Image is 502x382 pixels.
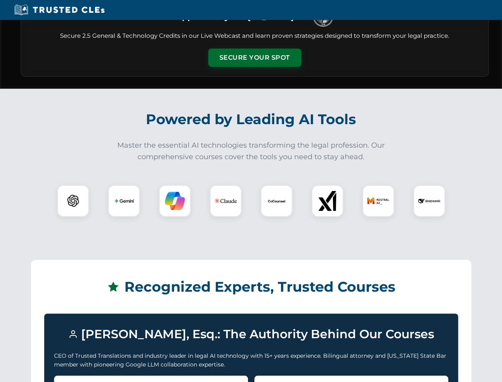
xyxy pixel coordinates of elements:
[215,190,237,212] img: Claude Logo
[418,190,440,212] img: DeepSeek Logo
[54,351,448,369] p: CEO of Trusted Translations and industry leader in legal AI technology with 15+ years experience....
[367,190,390,212] img: Mistral AI Logo
[362,185,394,217] div: Mistral AI
[165,191,185,211] img: Copilot Logo
[112,140,390,163] p: Master the essential AI technologies transforming the legal profession. Our comprehensive courses...
[57,185,89,217] div: ChatGPT
[312,185,343,217] div: xAI
[62,189,85,212] img: ChatGPT Logo
[31,31,479,41] p: Secure 2.5 General & Technology Credits in our Live Webcast and learn proven strategies designed ...
[413,185,445,217] div: DeepSeek
[54,324,448,345] h3: [PERSON_NAME], Esq.: The Authority Behind Our Courses
[210,185,242,217] div: Claude
[44,273,458,301] h2: Recognized Experts, Trusted Courses
[318,191,337,211] img: xAI Logo
[114,191,134,211] img: Gemini Logo
[267,191,287,211] img: CoCounsel Logo
[108,185,140,217] div: Gemini
[159,185,191,217] div: Copilot
[31,105,471,133] h2: Powered by Leading AI Tools
[208,49,301,67] button: Secure Your Spot
[261,185,293,217] div: CoCounsel
[12,4,107,16] img: Trusted CLEs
